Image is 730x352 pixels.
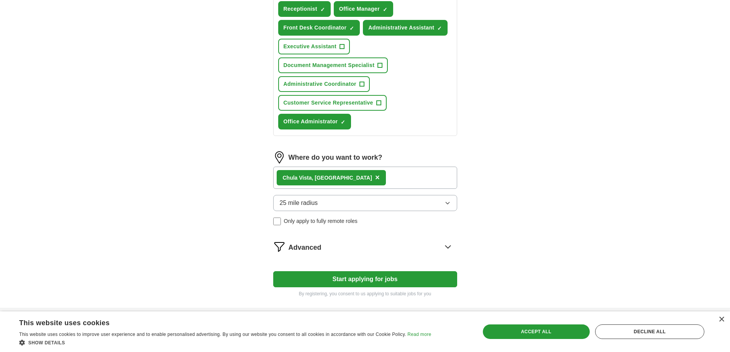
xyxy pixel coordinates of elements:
[280,198,318,208] span: 25 mile radius
[483,324,590,339] div: Accept all
[278,1,331,17] button: Receptionist✓
[284,118,338,126] span: Office Administrator
[278,20,360,36] button: Front Desk Coordinator✓
[485,308,604,330] h4: Country selection
[28,340,65,345] span: Show details
[595,324,704,339] div: Decline all
[19,316,412,327] div: This website uses cookies
[289,242,322,253] span: Advanced
[283,175,312,181] strong: Chula Vista
[273,195,457,211] button: 25 mile radius
[284,217,358,225] span: Only apply to fully remote roles
[349,25,354,31] span: ✓
[284,80,356,88] span: Administrative Coordinator
[339,5,380,13] span: Office Manager
[278,95,387,111] button: Customer Service Representative
[334,1,393,17] button: Office Manager✓
[368,24,434,32] span: Administrative Assistant
[437,25,442,31] span: ✓
[375,173,380,182] span: ×
[320,7,325,13] span: ✓
[19,339,431,346] div: Show details
[363,20,448,36] button: Administrative Assistant✓
[283,174,372,182] div: , [GEOGRAPHIC_DATA]
[273,151,285,164] img: location.png
[278,76,370,92] button: Administrative Coordinator
[284,24,347,32] span: Front Desk Coordinator
[273,290,457,297] p: By registering, you consent to us applying to suitable jobs for you
[278,39,350,54] button: Executive Assistant
[278,114,351,129] button: Office Administrator✓
[719,317,724,323] div: Close
[284,43,336,51] span: Executive Assistant
[273,241,285,253] img: filter
[284,5,317,13] span: Receptionist
[289,152,382,163] label: Where do you want to work?
[19,332,406,337] span: This website uses cookies to improve user experience and to enable personalised advertising. By u...
[284,61,375,69] span: Document Management Specialist
[273,271,457,287] button: Start applying for jobs
[284,99,373,107] span: Customer Service Representative
[375,172,380,183] button: ×
[273,218,281,225] input: Only apply to fully remote roles
[341,119,345,125] span: ✓
[278,57,388,73] button: Document Management Specialist
[407,332,431,337] a: Read more, opens a new window
[383,7,387,13] span: ✓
